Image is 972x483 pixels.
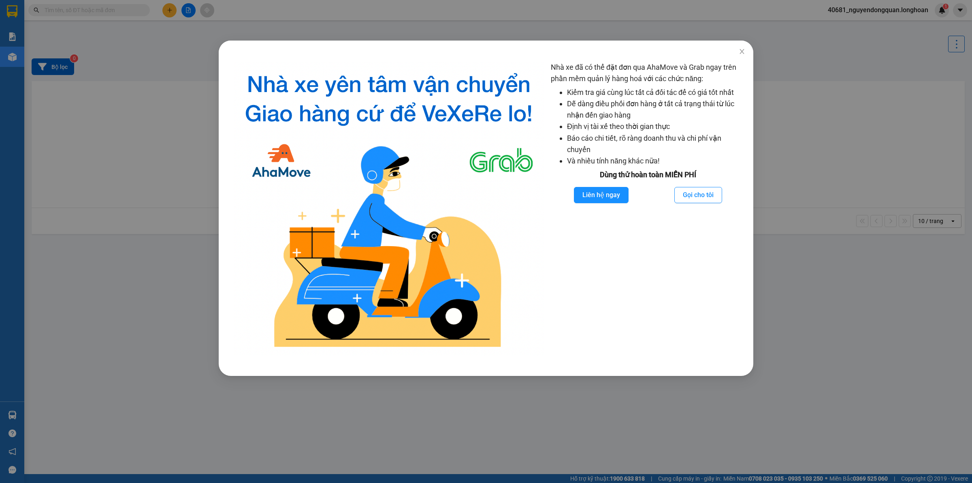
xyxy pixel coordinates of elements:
li: Và nhiều tính năng khác nữa! [567,155,745,167]
div: Nhà xe đã có thể đặt đơn qua AhaMove và Grab ngay trên phần mềm quản lý hàng hoá với các chức năng: [551,62,745,356]
button: Liên hệ ngay [574,187,629,203]
img: logo [233,62,544,356]
span: Liên hệ ngay [582,190,620,200]
button: Close [731,41,753,63]
button: Gọi cho tôi [674,187,722,203]
li: Dễ dàng điều phối đơn hàng ở tất cả trạng thái từ lúc nhận đến giao hàng [567,98,745,121]
li: Kiểm tra giá cùng lúc tất cả đối tác để có giá tốt nhất [567,87,745,98]
li: Báo cáo chi tiết, rõ ràng doanh thu và chi phí vận chuyển [567,133,745,156]
span: close [739,48,745,55]
div: Dùng thử hoàn toàn MIỄN PHÍ [551,169,745,180]
li: Định vị tài xế theo thời gian thực [567,121,745,132]
span: Gọi cho tôi [683,190,714,200]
